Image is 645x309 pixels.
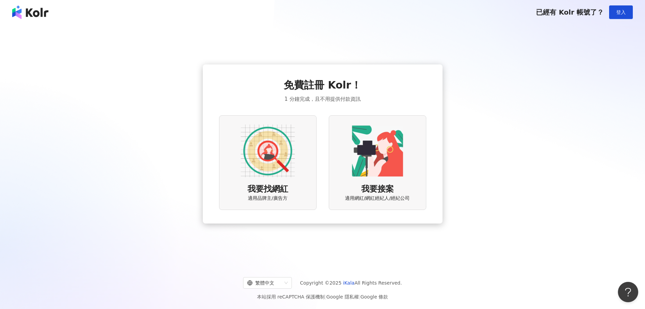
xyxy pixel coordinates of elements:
[326,294,359,300] a: Google 隱私權
[618,282,638,302] iframe: Help Scout Beacon - Open
[359,294,361,300] span: |
[343,280,354,286] a: iKala
[536,8,604,16] span: 已經有 Kolr 帳號了？
[360,294,388,300] a: Google 條款
[248,184,288,195] span: 我要找網紅
[12,5,48,19] img: logo
[616,9,626,15] span: 登入
[345,195,410,202] span: 適用網紅/網紅經紀人/經紀公司
[350,124,405,178] img: KOL identity option
[284,95,360,103] span: 1 分鐘完成，且不用提供付款資訊
[609,5,633,19] button: 登入
[325,294,326,300] span: |
[361,184,394,195] span: 我要接案
[300,279,402,287] span: Copyright © 2025 All Rights Reserved.
[248,195,287,202] span: 適用品牌主/廣告方
[284,78,361,92] span: 免費註冊 Kolr！
[247,277,282,288] div: 繁體中文
[257,293,388,301] span: 本站採用 reCAPTCHA 保護機制
[241,124,295,178] img: AD identity option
